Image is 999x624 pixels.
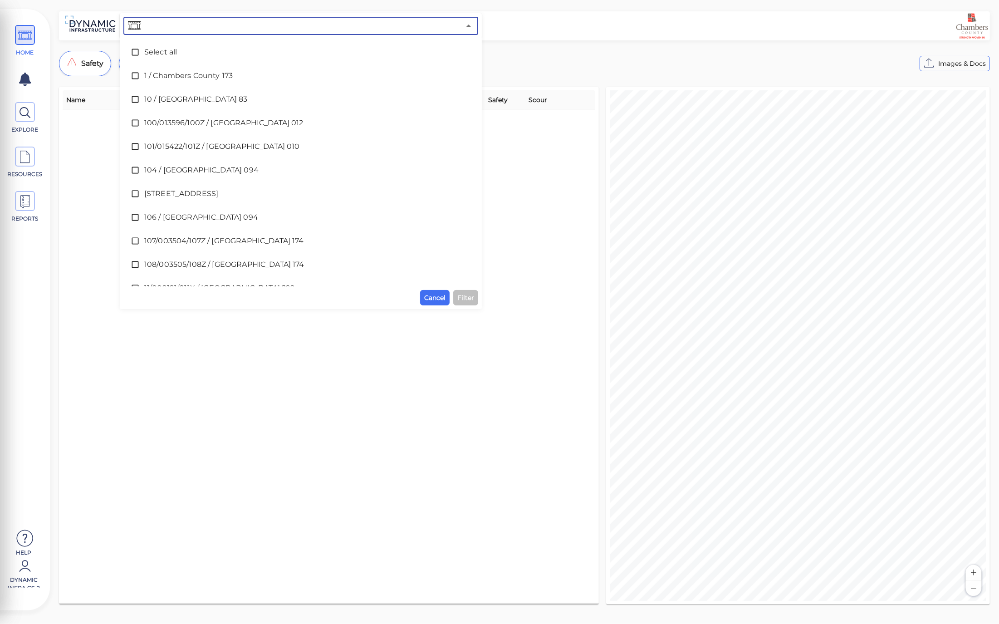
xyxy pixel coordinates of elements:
[6,126,44,134] span: EXPLORE
[5,102,45,134] a: EXPLORE
[81,58,103,69] span: Safety
[6,49,44,57] span: HOME
[966,565,981,580] button: Zoom in
[610,90,986,601] canvas: Map
[5,147,45,178] a: RESOURCES
[529,94,547,105] span: Scour
[489,94,508,105] span: Safety
[938,58,986,69] span: Images & Docs
[144,47,457,58] span: Select all
[462,20,475,32] button: Close
[5,25,45,57] a: HOME
[457,292,474,303] span: Filter
[966,580,981,596] button: Zoom out
[144,165,457,176] span: 104 / [GEOGRAPHIC_DATA] 094
[424,292,446,303] span: Cancel
[144,70,457,81] span: 1 / Chambers County 173
[453,290,478,305] button: Filter
[420,290,450,305] button: Cancel
[144,259,457,270] span: 108/003505/108Z / [GEOGRAPHIC_DATA] 174
[5,549,43,556] span: Help
[6,170,44,178] span: RESOURCES
[920,56,990,71] button: Images & Docs
[144,94,457,105] span: 10 / [GEOGRAPHIC_DATA] 83
[144,188,457,199] span: [STREET_ADDRESS]
[144,283,457,294] span: 11/009191/011X / [GEOGRAPHIC_DATA] 299
[5,576,43,588] span: Dynamic Infra CS-2
[960,583,992,617] iframe: Chat
[6,215,44,223] span: REPORTS
[144,236,457,246] span: 107/003504/107Z / [GEOGRAPHIC_DATA] 174
[144,118,457,128] span: 100/013596/100Z / [GEOGRAPHIC_DATA] 012
[5,191,45,223] a: REPORTS
[144,212,457,223] span: 106 / [GEOGRAPHIC_DATA] 094
[144,141,457,152] span: 101/015422/101Z / [GEOGRAPHIC_DATA] 010
[66,94,85,105] span: Name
